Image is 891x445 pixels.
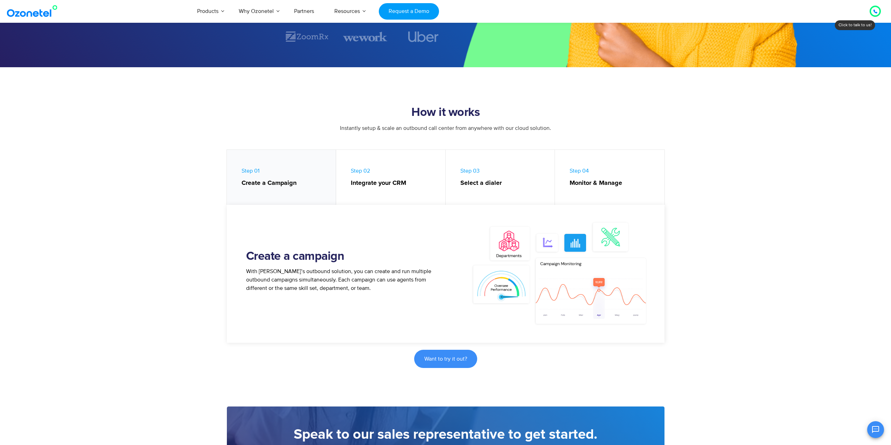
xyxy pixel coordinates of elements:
a: Step 04Monitor & Manage [555,150,664,208]
div: 4 / 7 [401,32,445,42]
h2: Create a campaign [246,250,446,264]
span: Instantly setup & scale an outbound call center from anywhere with our cloud solution. [340,125,551,132]
span: With [PERSON_NAME]’s outbound solution, you can create and run multiple outbound campaigns simult... [246,268,431,292]
a: Step 03Select a dialer [446,150,555,208]
a: Request a Demo [379,3,439,20]
div: 2 / 7 [285,30,329,43]
span: Step 04 [570,167,657,188]
a: Want to try it out? [414,350,477,368]
h5: Speak to our sales representative to get started. [241,424,650,445]
span: Step 02 [351,167,438,188]
img: wework [343,30,387,43]
span: Step 01 [242,167,329,188]
a: Step 01Create a Campaign [227,150,336,208]
img: uber [408,32,439,42]
strong: Integrate your CRM [351,179,438,188]
div: 1 / 7 [227,33,271,41]
h2: How it works [227,106,664,120]
span: Want to try it out? [424,356,467,362]
img: zoomrx [285,30,329,43]
button: Open chat [867,421,884,438]
span: Step 03 [460,167,548,188]
strong: Monitor & Manage [570,179,657,188]
div: Image Carousel [227,30,446,43]
strong: Create a Campaign [242,179,329,188]
strong: Select a dialer [460,179,548,188]
a: Step 02Integrate your CRM [336,150,446,208]
div: 3 / 7 [343,30,387,43]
